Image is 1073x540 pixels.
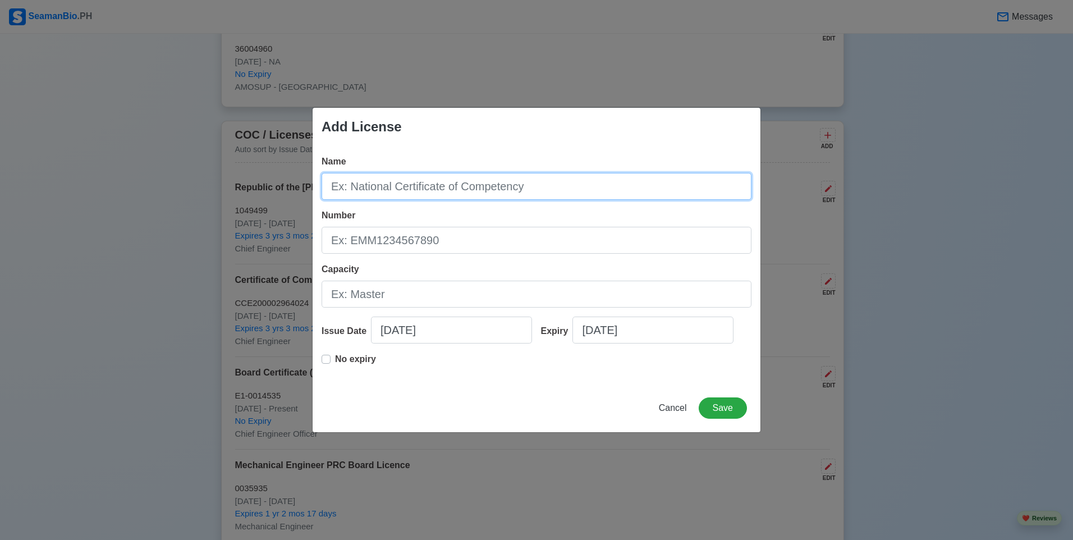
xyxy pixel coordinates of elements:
[322,264,359,274] span: Capacity
[322,324,371,338] div: Issue Date
[322,210,355,220] span: Number
[335,353,376,366] p: No expiry
[659,403,687,413] span: Cancel
[652,397,694,419] button: Cancel
[322,281,751,308] input: Ex: Master
[322,157,346,166] span: Name
[322,117,402,137] div: Add License
[322,173,751,200] input: Ex: National Certificate of Competency
[699,397,747,419] button: Save
[322,227,751,254] input: Ex: EMM1234567890
[541,324,573,338] div: Expiry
